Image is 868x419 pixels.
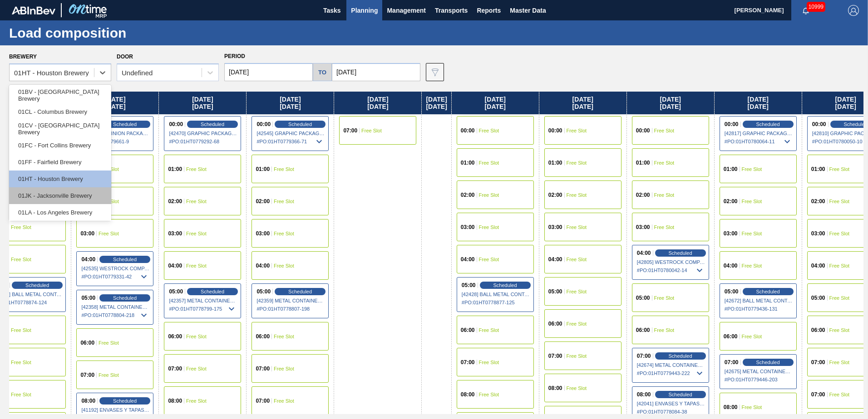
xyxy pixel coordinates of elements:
[829,231,850,236] span: Free Slot
[848,5,859,16] img: Logout
[479,160,499,166] span: Free Slot
[99,231,119,236] span: Free Slot
[343,128,357,133] span: 07:00
[807,2,825,12] span: 10999
[81,136,149,147] span: # PO : 01HT0779661-9
[9,120,111,137] div: 01CV - [GEOGRAPHIC_DATA] Brewery
[627,92,714,114] div: [DATE] [DATE]
[11,360,31,365] span: Free Slot
[493,283,517,288] span: Scheduled
[461,160,475,166] span: 01:00
[256,263,270,268] span: 04:00
[288,289,312,294] span: Scheduled
[479,192,499,198] span: Free Slot
[811,295,825,301] span: 05:00
[9,154,111,171] div: 01FF - Fairfield Brewery
[811,263,825,268] span: 04:00
[461,257,475,262] span: 04:00
[461,128,475,133] span: 00:00
[224,63,313,81] input: mm/dd/yyyy
[654,327,675,333] span: Free Slot
[725,360,739,365] span: 07:00
[669,250,692,256] span: Scheduled
[99,340,119,346] span: Free Slot
[829,199,850,204] span: Free Slot
[637,259,705,265] span: [42805] WESTROCK COMPANY - FOLDING CAR - 0008219776
[274,166,294,172] span: Free Slot
[169,131,237,136] span: [42470] GRAPHIC PACKAGING INTERNATIONA - 0008221069
[274,231,294,236] span: Free Slot
[256,231,270,236] span: 03:00
[548,192,562,198] span: 02:00
[274,199,294,204] span: Free Slot
[724,199,738,204] span: 02:00
[462,297,530,308] span: # PO : 01HT0778877-125
[201,289,224,294] span: Scheduled
[654,295,675,301] span: Free Slot
[829,263,850,268] span: Free Slot
[81,398,95,404] span: 08:00
[80,340,94,346] span: 06:00
[811,231,825,236] span: 03:00
[637,401,705,406] span: [42041] ENVASES Y TAPAS MODELO S A DE - 0008257397
[122,69,153,77] div: Undefined
[479,392,499,397] span: Free Slot
[361,128,382,133] span: Free Slot
[274,334,294,339] span: Free Slot
[756,360,780,365] span: Scheduled
[812,122,826,127] span: 00:00
[829,392,850,397] span: Free Slot
[510,5,546,16] span: Master Data
[113,122,137,127] span: Scheduled
[435,5,468,16] span: Transports
[829,295,850,301] span: Free Slot
[725,303,793,314] span: # PO : 01HT0779436-131
[256,334,270,339] span: 06:00
[186,398,207,404] span: Free Slot
[462,292,530,297] span: [42428] BALL METAL CONTAINER GROUP - 0008342641
[80,231,94,236] span: 03:00
[548,385,562,391] span: 08:00
[636,160,650,166] span: 01:00
[636,192,650,198] span: 02:00
[169,303,237,314] span: # PO : 01HT0778799-175
[186,334,207,339] span: Free Slot
[81,257,95,262] span: 04:00
[452,92,539,114] div: [DATE] [DATE]
[669,353,692,359] span: Scheduled
[9,87,111,103] div: 01BV - [GEOGRAPHIC_DATA] Brewery
[756,122,780,127] span: Scheduled
[12,6,55,15] img: TNhmsLtSVTkK8tSr43FrP2fwEKptu5GPRR3wAAAABJRU5ErkJggg==
[829,166,850,172] span: Free Slot
[461,392,475,397] span: 08:00
[548,128,562,133] span: 00:00
[169,289,183,294] span: 05:00
[256,289,271,294] span: 05:00
[654,192,675,198] span: Free Slot
[548,353,562,359] span: 07:00
[113,257,137,262] span: Scheduled
[25,283,49,288] span: Scheduled
[811,392,825,397] span: 07:00
[169,136,237,147] span: # PO : 01HT0779292-68
[9,28,170,38] h1: Load composition
[724,404,738,410] span: 08:00
[9,54,37,60] label: Brewery
[322,5,342,16] span: Tasks
[81,266,149,271] span: [42535] WESTROCK COMPANY - FOLDING CAR - 0008219776
[168,398,182,404] span: 08:00
[654,224,675,230] span: Free Slot
[168,166,182,172] span: 01:00
[654,128,675,133] span: Free Slot
[724,263,738,268] span: 04:00
[724,166,738,172] span: 01:00
[11,224,31,230] span: Free Slot
[844,122,868,127] span: Scheduled
[548,224,562,230] span: 03:00
[429,67,440,78] img: icon-filter-gray
[742,404,762,410] span: Free Slot
[637,406,705,417] span: # PO : 01HT0778084-38
[548,289,562,294] span: 05:00
[318,69,326,76] h5: to
[9,137,111,154] div: 01FC - Fort Collins Brewery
